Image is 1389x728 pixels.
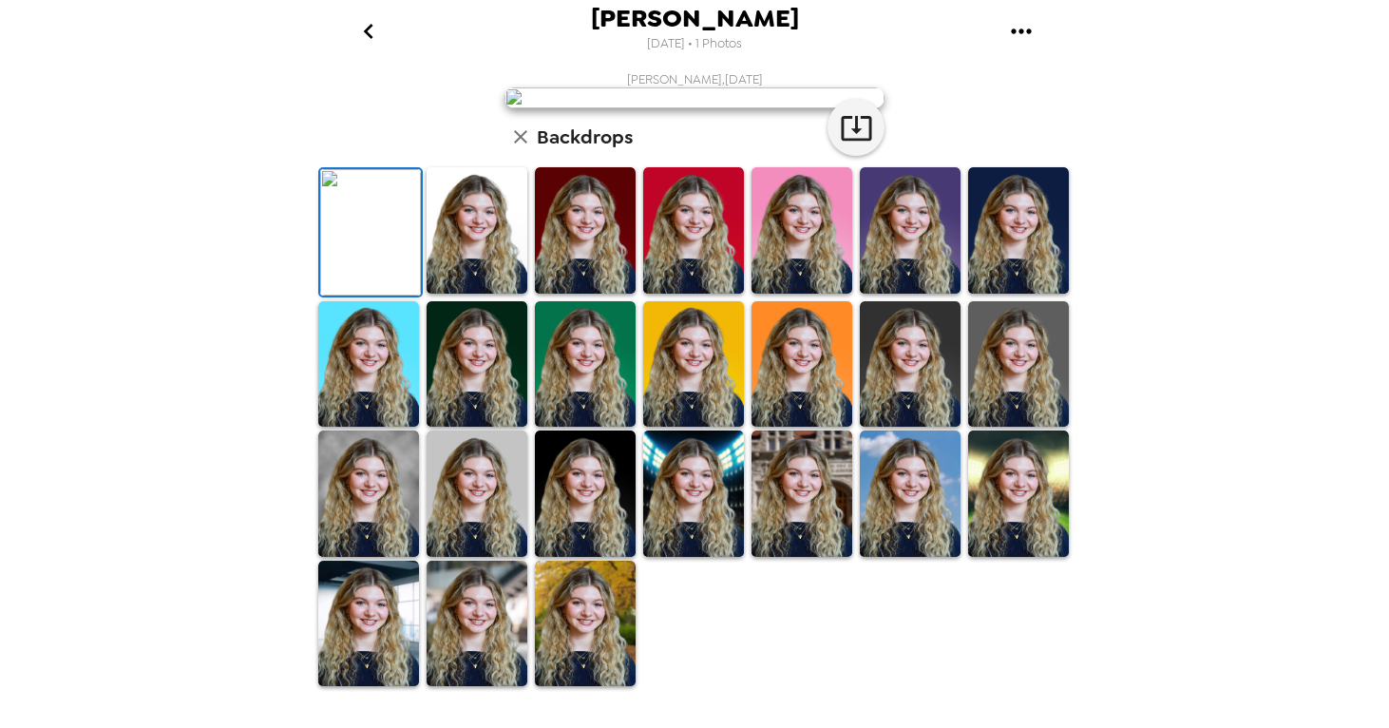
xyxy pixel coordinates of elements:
span: [PERSON_NAME] , [DATE] [627,71,763,87]
span: [DATE] • 1 Photos [647,31,742,57]
img: Original [320,169,421,296]
span: [PERSON_NAME] [591,6,799,31]
h6: Backdrops [537,122,633,152]
img: user [504,87,885,108]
